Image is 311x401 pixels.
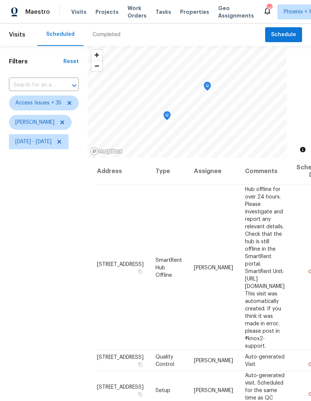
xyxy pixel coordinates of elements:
input: Search for an address... [9,79,58,91]
span: Tasks [155,9,171,15]
span: Maestro [25,8,50,16]
button: Zoom out [91,60,102,71]
th: Assignee [188,158,239,185]
span: Visits [71,8,87,16]
span: Setup [155,388,170,393]
span: [DATE] - [DATE] [15,138,51,145]
span: [PERSON_NAME] [15,119,54,126]
a: Mapbox homepage [90,147,123,156]
div: Map marker [163,111,171,123]
span: Geo Assignments [218,4,254,19]
span: SmartRent Hub Offline [155,257,182,278]
button: Copy Address [137,361,144,368]
span: [PERSON_NAME] [194,358,233,363]
span: Work Orders [128,4,147,19]
span: [STREET_ADDRESS] [97,355,144,360]
canvas: Map [88,46,287,158]
span: Phoenix + 1 [284,8,311,16]
span: Properties [180,8,209,16]
span: Quality Control [155,354,174,367]
button: Toggle attribution [298,145,307,154]
div: Completed [92,31,120,38]
div: 14 [267,4,272,12]
span: Projects [95,8,119,16]
span: [PERSON_NAME] [194,265,233,270]
th: Type [150,158,188,185]
span: [STREET_ADDRESS] [97,384,144,389]
div: Reset [63,58,79,65]
th: Address [97,158,150,185]
button: Zoom in [91,50,102,60]
button: Copy Address [137,268,144,275]
span: Access Issues + 35 [15,99,62,107]
span: Hub offline for over 24 hours. Please investigate and report any relevant details. Check that the... [245,187,285,348]
span: Toggle attribution [301,145,305,154]
span: Auto-generated Visit [245,354,285,367]
span: Schedule [271,30,296,40]
span: [PERSON_NAME] [194,388,233,393]
button: Open [69,80,79,91]
h1: Filters [9,58,63,65]
th: Comments [239,158,290,185]
div: Scheduled [46,31,75,38]
button: Copy Address [137,391,144,397]
span: Zoom out [91,61,102,71]
span: Visits [9,26,25,43]
div: Map marker [204,82,211,93]
button: Schedule [265,27,302,43]
span: [STREET_ADDRESS] [97,261,144,267]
